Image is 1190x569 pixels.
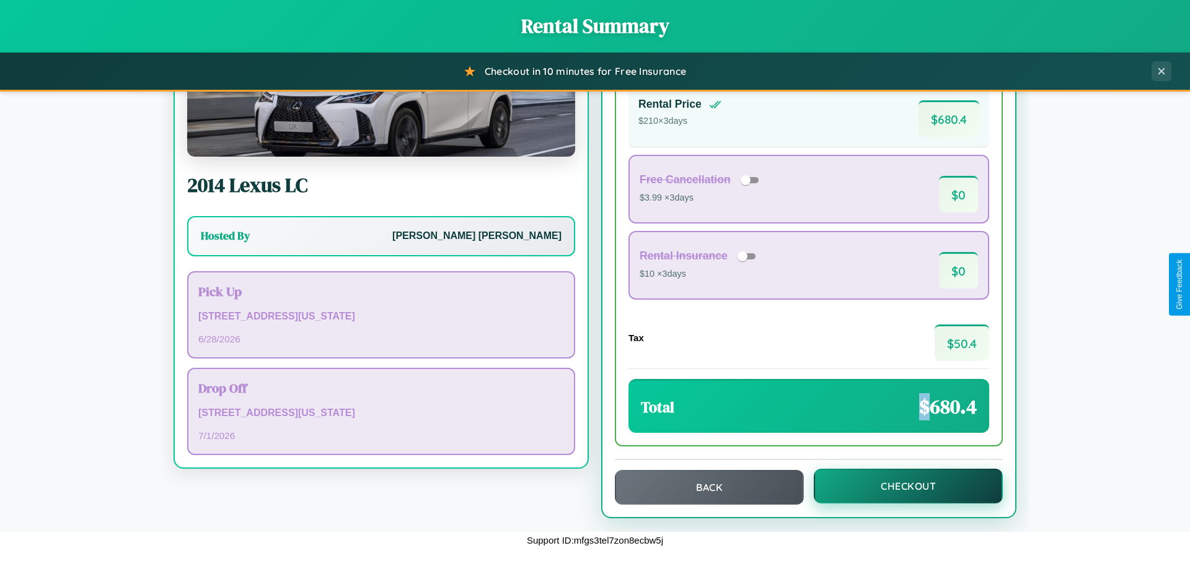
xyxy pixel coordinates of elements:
h4: Rental Price [638,98,702,111]
h1: Rental Summary [12,12,1178,40]
h4: Rental Insurance [640,250,728,263]
h2: 2014 Lexus LC [187,172,575,199]
span: $ 50.4 [935,324,989,361]
h3: Hosted By [201,228,250,243]
h3: Total [641,397,674,417]
p: Support ID: mfgs3tel7zon8ecbw5j [527,532,663,549]
h3: Pick Up [198,282,564,300]
span: $ 680.4 [919,393,977,420]
img: Lexus LC [187,33,575,157]
button: Checkout [814,469,1003,503]
div: Give Feedback [1175,259,1184,310]
p: [STREET_ADDRESS][US_STATE] [198,308,564,326]
h4: Tax [628,332,644,343]
button: Back [615,470,804,505]
p: 6 / 28 / 2026 [198,331,564,347]
p: $3.99 × 3 days [640,190,763,206]
p: [STREET_ADDRESS][US_STATE] [198,404,564,422]
p: 7 / 1 / 2026 [198,427,564,444]
span: Checkout in 10 minutes for Free Insurance [485,65,686,77]
p: $10 × 3 days [640,266,760,282]
h4: Free Cancellation [640,173,731,186]
p: [PERSON_NAME] [PERSON_NAME] [392,227,562,245]
h3: Drop Off [198,379,564,397]
span: $ 680.4 [919,100,979,137]
span: $ 0 [939,176,978,212]
p: $ 210 × 3 days [638,113,721,129]
span: $ 0 [939,252,978,289]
